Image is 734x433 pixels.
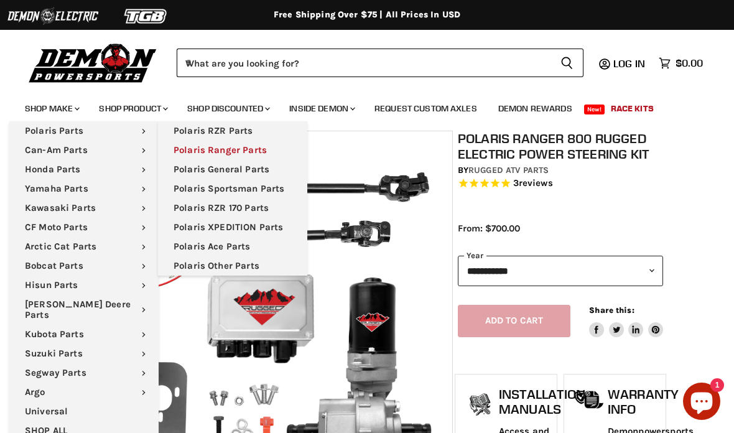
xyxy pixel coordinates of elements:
a: Arctic Cat Parts [9,237,159,256]
a: Kawasaki Parts [9,198,159,218]
h1: Installation Manuals [499,387,585,416]
form: Product [177,49,583,77]
a: Bobcat Parts [9,256,159,276]
a: Polaris Parts [9,121,159,141]
a: Polaris RZR Parts [158,121,307,141]
a: Polaris XPEDITION Parts [158,218,307,237]
span: New! [584,105,605,114]
span: Rated 4.7 out of 5 stars 3 reviews [458,177,663,190]
ul: Main menu [16,91,700,121]
a: Log in [608,58,653,69]
a: Request Custom Axles [365,96,486,121]
a: Polaris General Parts [158,160,307,179]
a: Demon Rewards [489,96,582,121]
span: From: $700.00 [458,223,520,234]
a: Can-Am Parts [9,141,159,160]
span: $0.00 [676,57,703,69]
a: Segway Parts [9,363,159,383]
a: Suzuki Parts [9,344,159,363]
input: When autocomplete results are available use up and down arrows to review and enter to select [177,49,550,77]
a: Shop Product [90,96,175,121]
h1: Polaris Ranger 800 Rugged Electric Power Steering Kit [458,131,663,162]
img: warranty-icon.png [574,390,605,409]
img: Demon Electric Logo 2 [6,4,100,28]
a: Argo [9,383,159,402]
a: Race Kits [602,96,663,121]
a: Universal [9,402,159,421]
span: Share this: [589,305,634,315]
a: Polaris Ace Parts [158,237,307,256]
div: by [458,164,663,177]
img: install_manual-icon.png [465,390,496,421]
a: Rugged ATV Parts [468,165,549,175]
a: Kubota Parts [9,325,159,344]
a: Honda Parts [9,160,159,179]
aside: Share this: [589,305,663,338]
span: Log in [613,57,645,70]
span: 3 reviews [513,178,553,189]
h1: Warranty Info [608,387,694,416]
a: [PERSON_NAME] Deere Parts [9,295,159,325]
a: CF Moto Parts [9,218,159,237]
span: reviews [519,178,553,189]
a: Shop Make [16,96,87,121]
a: Polaris Ranger Parts [158,141,307,160]
a: Polaris Sportsman Parts [158,179,307,198]
a: Hisun Parts [9,276,159,295]
a: $0.00 [653,54,709,72]
a: Yamaha Parts [9,179,159,198]
img: Demon Powersports [25,40,161,85]
ul: Main menu [158,121,307,276]
img: TGB Logo 2 [100,4,193,28]
a: Polaris RZR 170 Parts [158,198,307,218]
a: Polaris Other Parts [158,256,307,276]
a: Inside Demon [280,96,363,121]
select: year [458,256,663,286]
a: Shop Discounted [178,96,277,121]
inbox-online-store-chat: Shopify online store chat [679,383,724,423]
button: Search [550,49,583,77]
